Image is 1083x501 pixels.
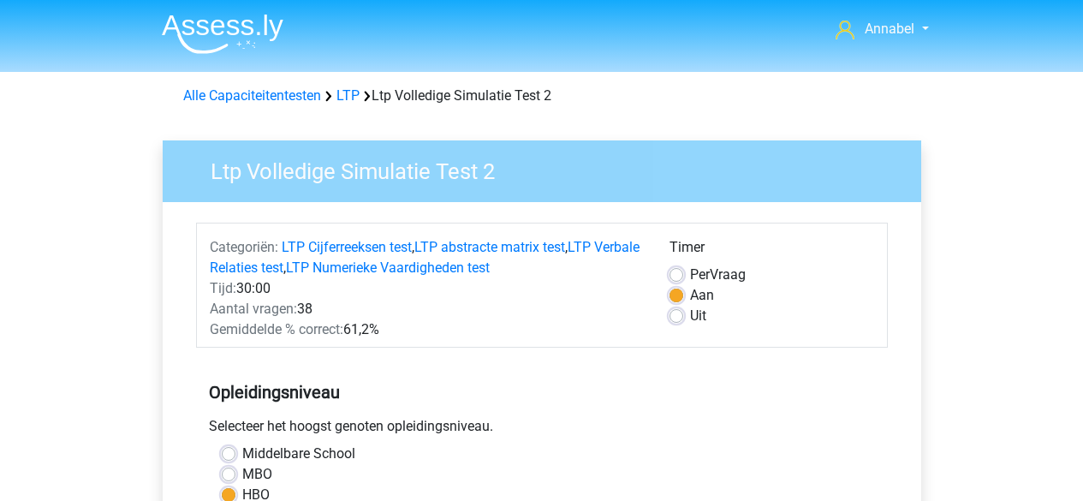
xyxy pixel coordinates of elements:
a: LTP [336,87,360,104]
label: Aan [690,285,714,306]
div: Timer [669,237,874,265]
span: Per [690,266,710,283]
div: Ltp Volledige Simulatie Test 2 [176,86,907,106]
a: Alle Capaciteitentesten [183,87,321,104]
span: Categoriën: [210,239,278,255]
a: LTP Cijferreeksen test [282,239,412,255]
a: Annabel [829,19,935,39]
span: Aantal vragen: [210,301,297,317]
h3: Ltp Volledige Simulatie Test 2 [190,152,908,185]
label: MBO [242,464,272,485]
div: 38 [197,299,657,319]
span: Tijd: [210,280,236,296]
div: 30:00 [197,278,657,299]
span: Annabel [865,21,914,37]
span: Gemiddelde % correct: [210,321,343,337]
img: Assessly [162,14,283,54]
div: Selecteer het hoogst genoten opleidingsniveau. [196,416,888,444]
div: , , , [197,237,657,278]
label: Vraag [690,265,746,285]
label: Middelbare School [242,444,355,464]
label: Uit [690,306,706,326]
div: 61,2% [197,319,657,340]
a: LTP abstracte matrix test [414,239,565,255]
a: LTP Numerieke Vaardigheden test [286,259,490,276]
h5: Opleidingsniveau [209,375,875,409]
